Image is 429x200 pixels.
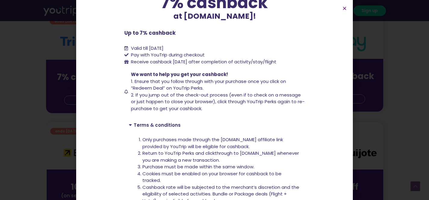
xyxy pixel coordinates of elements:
li: Return to YouTrip Perks and clickthrough to [DOMAIN_NAME] whenever you are making a new transaction. [142,150,300,163]
span: Valid till [DATE] [131,45,163,51]
span: We want to help you get your cashback! [131,71,228,78]
span: Pay with YouTrip during checkout [129,52,205,59]
span: Receive cashback [DATE] after completion of activity/stay/flight [131,59,276,65]
b: Up to 7% cashback [124,29,176,37]
li: Only purchases made through the [DOMAIN_NAME] affiliate link provided by YouTrip will be eligible... [142,136,300,150]
li: Purchase must be made within the same window. [142,163,300,170]
li: Cookies must be enabled on your browser for cashback to be tracked. [142,170,300,184]
a: Close [342,6,347,11]
span: 2. If you jump out of the check-out process (even if to check on a message or just happen to clos... [131,92,305,112]
p: at [DOMAIN_NAME]! [124,11,305,22]
div: Terms & conditions [124,118,305,132]
a: Terms & conditions [134,122,181,128]
span: 1. Ensure that you follow through with your purchase once you click on “Redeem Deal” on YouTrip P... [131,78,286,91]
